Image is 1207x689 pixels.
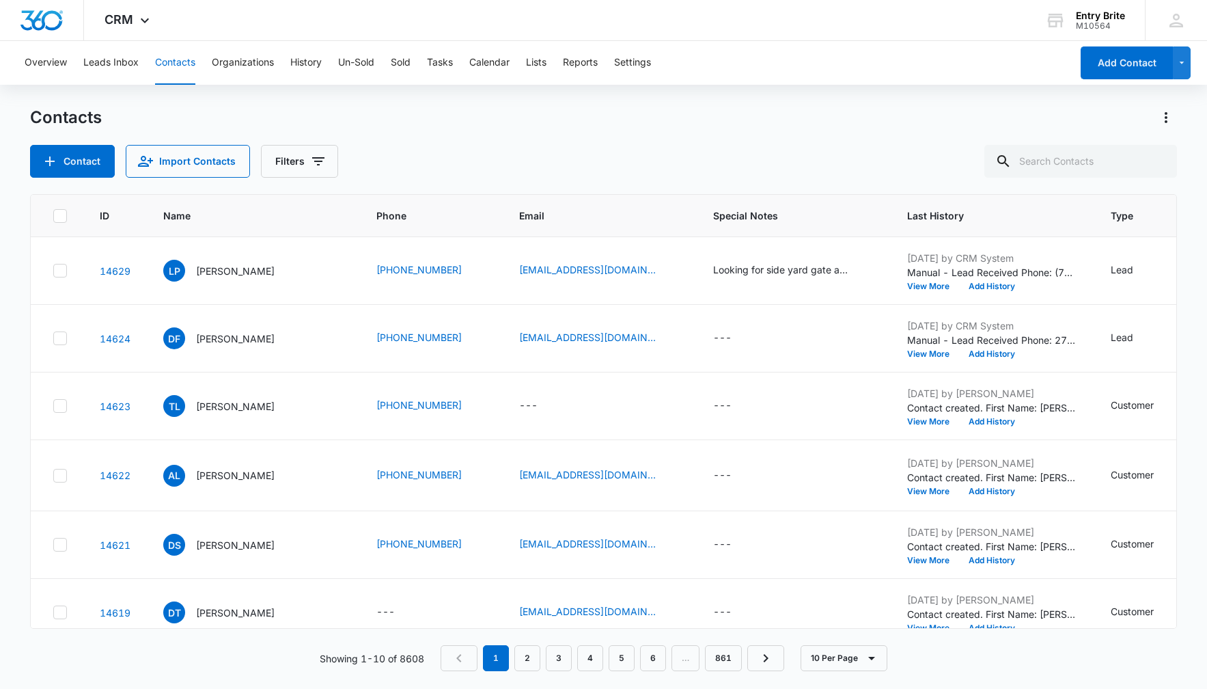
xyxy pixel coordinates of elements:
[163,602,299,623] div: Name - Dave Tilson - Select to Edit Field
[100,470,130,481] a: Navigate to contact details page for Anthony Latalia
[163,465,299,487] div: Name - Anthony Latalia - Select to Edit Field
[1111,537,1154,551] div: Customer
[100,265,130,277] a: Navigate to contact details page for Lisa Pacheco
[705,645,742,671] a: Page 861
[519,604,656,619] a: [EMAIL_ADDRESS][DOMAIN_NAME]
[519,262,680,279] div: Email - lvrn4bayb@gmail.com - Select to Edit Field
[1111,398,1154,412] div: Customer
[1111,468,1178,484] div: Type - Customer - Select to Edit Field
[907,470,1078,485] p: Contact created. First Name: [PERSON_NAME] Last Name: [PERSON_NAME] Color Tag: ... Contact create...
[261,145,338,178] button: Filters
[640,645,666,671] a: Page 6
[83,41,139,85] button: Leads Inbox
[713,398,756,414] div: Special Notes - - Select to Edit Field
[376,604,395,621] div: ---
[376,208,467,223] span: Phone
[196,606,275,620] p: [PERSON_NAME]
[376,537,486,553] div: Phone - (480) 323-9559 - Select to Edit Field
[163,208,324,223] span: Name
[1111,330,1158,347] div: Type - Lead - Select to Edit Field
[441,645,784,671] nav: Pagination
[196,264,275,278] p: [PERSON_NAME]
[338,41,374,85] button: Un-Sold
[907,607,1078,621] p: Contact created. First Name: [PERSON_NAME] Last Name: [PERSON_NAME] Color Tag: ... Contact create...
[1111,262,1158,279] div: Type - Lead - Select to Edit Field
[713,330,732,347] div: ---
[519,468,680,484] div: Email - alapaglia71@gmail.com - Select to Edit Field
[196,538,275,552] p: [PERSON_NAME]
[713,604,732,621] div: ---
[713,537,756,553] div: Special Notes - - Select to Edit Field
[391,41,411,85] button: Sold
[713,537,732,553] div: ---
[1111,262,1133,277] div: Lead
[25,41,67,85] button: Overview
[959,624,1025,632] button: Add History
[519,537,656,551] a: [EMAIL_ADDRESS][DOMAIN_NAME]
[163,327,185,349] span: DF
[155,41,195,85] button: Contacts
[163,260,299,282] div: Name - Lisa Pacheco - Select to Edit Field
[614,41,651,85] button: Settings
[713,262,850,277] div: Looking for side yard gate and security front door.
[1111,537,1178,553] div: Type - Customer - Select to Edit Field
[907,319,1078,333] p: [DATE] by CRM System
[713,468,732,484] div: ---
[1111,468,1154,482] div: Customer
[713,398,732,414] div: ---
[519,604,680,621] div: Email - davepassem@gmail.com - Select to Edit Field
[196,332,275,346] p: [PERSON_NAME]
[577,645,603,671] a: Page 4
[427,41,453,85] button: Tasks
[959,350,1025,358] button: Add History
[907,539,1078,554] p: Contact created. First Name: [PERSON_NAME] Last Name: [PERSON_NAME] Color Tag: ... Contact create...
[163,260,185,282] span: LP
[546,645,572,671] a: Page 3
[376,468,486,484] div: Phone - (951) 852-9456 - Select to Edit Field
[907,333,1078,347] p: Manual - Lead Received Phone: 2799006539Select a Email: [EMAIL_ADDRESS][DOMAIN_NAME] Lead Source:...
[1111,330,1133,344] div: Lead
[907,593,1078,607] p: [DATE] by [PERSON_NAME]
[196,399,275,414] p: [PERSON_NAME]
[713,604,756,621] div: Special Notes - - Select to Edit Field
[907,208,1058,223] span: Last History
[526,41,546,85] button: Lists
[907,487,959,496] button: View More
[105,12,133,27] span: CRM
[1076,21,1125,31] div: account id
[907,282,959,291] button: View More
[30,107,102,128] h1: Contacts
[907,265,1078,280] p: Manual - Lead Received Phone: (702) 683-3161Select a Email: [EMAIL_ADDRESS][DOMAIN_NAME] Lead Sou...
[100,333,130,344] a: Navigate to contact details page for Deborah Fallentine
[519,262,656,277] a: [EMAIL_ADDRESS][DOMAIN_NAME]
[469,41,510,85] button: Calendar
[907,525,1078,539] p: [DATE] by [PERSON_NAME]
[376,262,462,277] a: [PHONE_NUMBER]
[907,624,959,632] button: View More
[163,465,185,487] span: AL
[1111,604,1178,621] div: Type - Customer - Select to Edit Field
[376,330,462,344] a: [PHONE_NUMBER]
[163,395,185,417] span: TL
[1155,107,1177,129] button: Actions
[519,398,538,414] div: ---
[907,350,959,358] button: View More
[1111,604,1154,619] div: Customer
[100,539,130,551] a: Navigate to contact details page for Daniel Spracale
[747,645,784,671] a: Next Page
[713,262,874,279] div: Special Notes - Looking for side yard gate and security front door. - Select to Edit Field
[519,398,562,414] div: Email - - Select to Edit Field
[100,607,130,619] a: Navigate to contact details page for Dave Tilson
[907,418,959,426] button: View More
[376,398,462,412] a: [PHONE_NUMBER]
[100,401,130,412] a: Navigate to contact details page for Tracy Lambus
[1111,208,1159,223] span: Type
[1076,10,1125,21] div: account name
[163,327,299,349] div: Name - Deborah Fallentine - Select to Edit Field
[483,645,509,671] em: 1
[959,282,1025,291] button: Add History
[212,41,274,85] button: Organizations
[1111,398,1178,414] div: Type - Customer - Select to Edit Field
[959,487,1025,496] button: Add History
[1081,46,1173,79] button: Add Contact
